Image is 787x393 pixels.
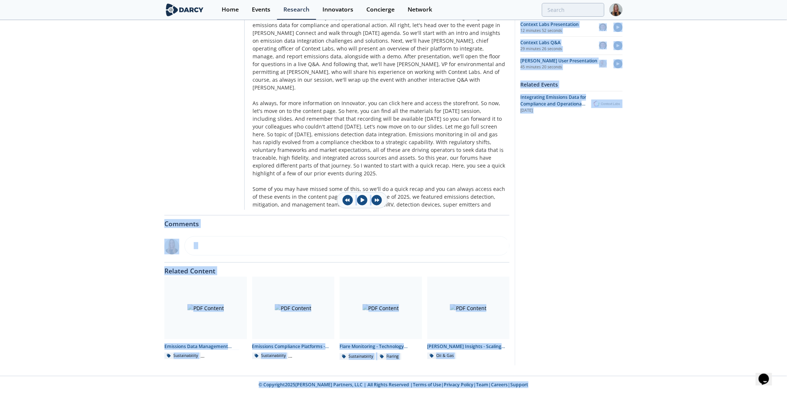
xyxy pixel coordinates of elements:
div: Sustainability [252,353,289,359]
div: Related Events [520,78,623,91]
span: So this year, our forums have explored different parts of that journey. [253,154,491,169]
div: Context Labs Q&A [520,39,599,46]
span: So now, let's move on to the content page. [253,100,500,114]
img: play-chapters.svg [614,23,623,32]
div: [PERSON_NAME] Insights - Scaling GenAI - Innovator Spotlights [427,343,510,350]
div: Oil & Gas [427,353,457,359]
div: Home [222,7,239,13]
p: 12 minutes 52 seconds [520,28,599,34]
a: PDF Content Emissions Compliance Platforms - Innovator Comparison Sustainability [250,277,337,360]
img: play-chapters.svg [614,41,623,51]
span: Here, you see a quick highlight of a few of our prior events during 2025. [253,162,505,177]
span: So over the course of 2025, we featured emissions detection, mitigation, and management teams ran... [253,193,495,216]
span: As always, for more information on Innovator, you can click here and access the storefront. [253,100,479,107]
span: And of course, as always in our session, we'll wrap up the event with another interactive Q&A wit... [253,68,499,91]
span: So we'll start with an intro and insights on emission data integration challenges and solutions. [253,29,500,44]
div: Related Content [164,263,510,275]
div: Flare Monitoring - Technology Landscape [340,343,422,350]
span: Let's now move on to our slides. [364,123,444,130]
a: PDF Content Flare Monitoring - Technology Landscape Sustainability Flaring [337,277,425,360]
img: play-chapters.svg [614,59,623,69]
a: Support [511,381,529,388]
span: All right, let's head over to the event page in [PERSON_NAME] Connect and walk through [DATE] age... [253,22,500,36]
div: Context Labs Presentation [520,21,599,28]
a: PDF Content Emissions Data Management Solutions - Technology Landscape Sustainability [162,277,250,360]
span: Emissions monitoring in oil and gas has rapidly evolved from a compliance checkbox to a strategic... [253,131,498,146]
span: With regulatory shifts, voluntary frameworks and market expectations, all of these are driving op... [253,139,504,161]
a: Privacy Policy [444,381,474,388]
div: [PERSON_NAME] User Presentation [520,58,599,64]
span: After presentation, we'll open the floor for questions in a live Q&A. [253,53,500,68]
div: Emissions Compliance Platforms - Innovator Comparison [252,343,335,350]
span: So topic of [DATE], emissions detection data integration. [267,131,407,138]
input: Advanced Search [542,3,604,17]
span: Some of you may have missed some of this, so we'll do a quick recap and you can always access eac... [253,185,505,200]
div: Network [408,7,432,13]
a: Integrating Emissions Data for Compliance and Operational Action [DATE] Context Labs [520,94,623,114]
img: Profile [610,3,623,16]
span: Let me go full screen here. [253,123,497,138]
img: Context Labs [591,100,623,108]
div: Innovators [322,7,353,13]
span: And following that, we'll have [PERSON_NAME], VP for environmental and permitting at [PERSON_NAME... [253,61,505,75]
img: ed2b4adb-f152-4947-b39b-7b15fa9ececc [599,60,607,68]
img: 501ea5c4-0272-445a-a9c3-1e215b6764fd [599,23,607,31]
img: 1e06ca1f-8078-4f37-88bf-70cc52a6e7bd [164,239,179,254]
span: And remember that that recording will be available [DATE] so you can forward it to your colleague... [253,115,502,130]
a: PDF Content [PERSON_NAME] Insights - Scaling GenAI - Innovator Spotlights Oil & Gas [425,277,513,360]
p: © Copyright 2025 [PERSON_NAME] Partners, LLC | All Rights Reserved | | | | | [118,381,669,388]
div: Sustainability [164,353,201,359]
iframe: chat widget [756,363,780,386]
div: [DATE] [520,108,586,114]
span: Integrating Emissions Data for Compliance and Operational Action [520,94,586,114]
div: Events [252,7,270,13]
div: Sustainability [340,353,376,360]
img: logo-wide.svg [164,3,205,16]
div: Research [283,7,309,13]
div: Comments [164,215,510,227]
a: Careers [491,381,508,388]
img: 501ea5c4-0272-445a-a9c3-1e215b6764fd [599,42,607,49]
div: Concierge [366,7,395,13]
span: I'm [PERSON_NAME], and I'm very happy to share this space [DATE] for an event on integrating emis... [253,6,489,29]
div: Emissions Data Management Solutions - Technology Landscape [164,343,247,350]
a: Terms of Use [413,381,441,388]
a: Team [476,381,489,388]
span: Back in March, we held a session featuring UT [PERSON_NAME] Energy Emissions Modeling and Data La... [253,209,497,231]
span: So here, you can find all the materials for [DATE] session, including slides. [253,107,481,122]
span: Next, we'll have [PERSON_NAME], chief operating officer of Context Labs, who will present an over... [253,37,488,60]
span: So I wanted to start with a quick recap. [353,162,450,169]
div: Flaring [378,353,402,360]
p: 29 minutes 26 seconds [520,46,599,52]
p: 45 minutes 20 seconds [520,64,599,70]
